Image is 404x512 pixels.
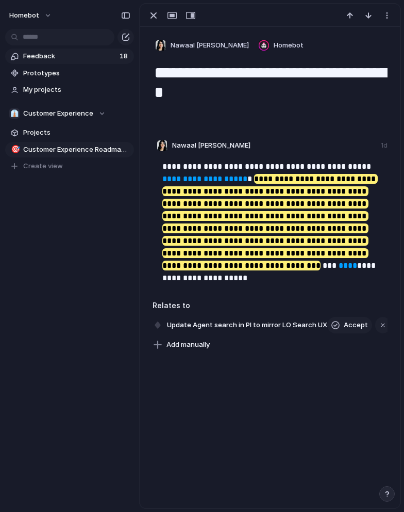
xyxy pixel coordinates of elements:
[5,106,134,121] button: 👔Customer Experience
[171,40,249,51] span: Nawaal [PERSON_NAME]
[149,338,214,352] button: Add manually
[172,140,250,151] span: Nawaal [PERSON_NAME]
[5,125,134,140] a: Projects
[23,51,116,61] span: Feedback
[5,158,134,174] button: Create view
[23,68,130,78] span: Prototypes
[120,51,130,61] span: 18
[153,37,251,54] button: Nawaal [PERSON_NAME]
[5,49,134,64] a: Feedback18
[23,161,63,171] span: Create view
[9,10,39,21] span: Homebot
[23,127,130,138] span: Projects
[5,82,134,98] a: My projects
[164,318,330,332] span: Update Agent search in PI to mirror LO Search UX
[23,145,130,155] span: Customer Experience Roadmap Planning
[23,108,93,119] span: Customer Experience
[344,320,368,330] span: Accept
[11,143,18,155] div: 🎯
[153,300,388,311] h3: Relates to
[327,317,372,333] button: Accept
[274,40,304,51] span: Homebot
[256,37,306,54] button: Homebot
[166,340,210,350] span: Add manually
[23,85,130,95] span: My projects
[381,141,388,150] div: 1d
[9,108,20,119] div: 👔
[5,142,134,157] a: 🎯Customer Experience Roadmap Planning
[9,145,20,155] button: 🎯
[5,66,134,81] a: Prototypes
[5,7,57,24] button: Homebot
